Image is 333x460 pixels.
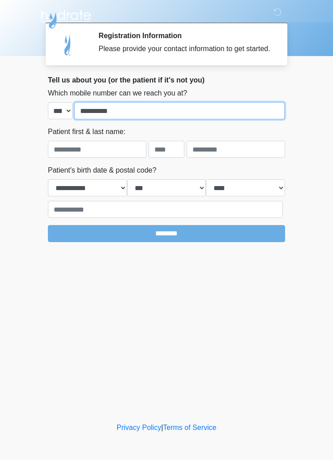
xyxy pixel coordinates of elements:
[39,7,93,29] img: Hydrate IV Bar - Chandler Logo
[48,126,125,137] label: Patient first & last name:
[48,76,285,84] h2: Tell us about you (or the patient if it's not you)
[48,88,187,99] label: Which mobile number can we reach you at?
[163,424,216,431] a: Terms of Service
[98,43,272,54] div: Please provide your contact information to get started.
[55,31,81,58] img: Agent Avatar
[161,424,163,431] a: |
[117,424,162,431] a: Privacy Policy
[48,165,156,176] label: Patient's birth date & postal code?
